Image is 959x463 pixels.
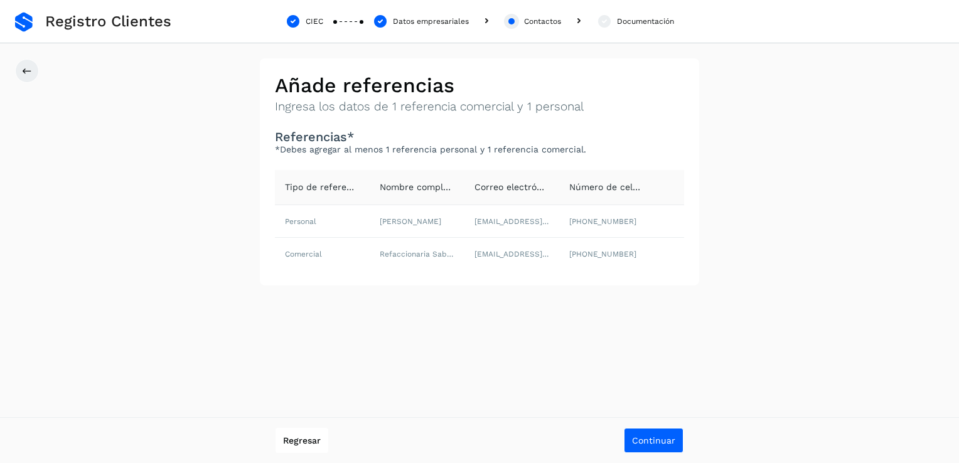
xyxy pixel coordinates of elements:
h2: Añade referencias [275,73,684,97]
div: Datos empresariales [393,16,469,27]
td: [PHONE_NUMBER] [559,238,654,270]
button: Continuar [624,428,683,453]
span: Comercial [285,250,322,258]
td: [EMAIL_ADDRESS][DOMAIN_NAME] [464,205,559,238]
td: Refaccionaria Sabinas [370,238,464,270]
span: Regresar [283,436,321,445]
span: Correo electrónico [474,182,555,192]
h3: Referencias* [275,129,684,144]
p: *Debes agregar al menos 1 referencia personal y 1 referencia comercial. [275,144,684,155]
div: Documentación [617,16,674,27]
span: Personal [285,217,316,226]
p: Ingresa los datos de 1 referencia comercial y 1 personal [275,100,684,114]
td: [PHONE_NUMBER] [559,205,654,238]
span: Continuar [632,436,675,445]
td: [EMAIL_ADDRESS][DOMAIN_NAME] [464,238,559,270]
span: Número de celular [569,182,650,192]
span: Nombre completo [380,182,457,192]
div: CIEC [306,16,323,27]
span: Tipo de referencia [285,182,365,192]
div: Contactos [524,16,561,27]
button: Regresar [276,428,328,453]
td: [PERSON_NAME] [370,205,464,238]
span: Registro Clientes [45,13,171,31]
